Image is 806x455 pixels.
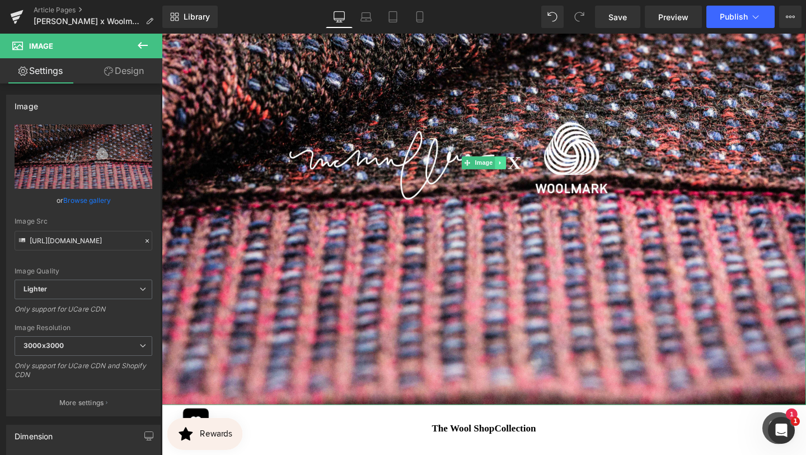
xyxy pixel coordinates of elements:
div: Image Quality [15,267,152,275]
input: Link [15,231,152,250]
a: Laptop [353,6,379,28]
span: Preview [658,11,688,23]
span: 1 [791,417,800,426]
span: Publish [720,12,748,21]
div: or [15,194,152,206]
div: Image Resolution [15,324,152,332]
b: Lighter [24,285,47,293]
button: Publish [706,6,775,28]
span: Save [608,11,627,23]
span: [PERSON_NAME] x Woolmark 2025 [34,17,141,26]
div: Image Src [15,217,152,225]
button: More [779,6,802,28]
span: Image [29,41,53,50]
a: Preview [645,6,702,28]
button: Open favorites [22,394,49,421]
span: Image [327,129,350,142]
div: Only support for UCare CDN and Shopify CDN [15,361,152,387]
p: More settings [59,398,104,408]
button: Undo [541,6,564,28]
div: Image [15,95,38,111]
a: Design [83,58,165,83]
div: Dimension [15,425,53,441]
a: Tablet [379,6,406,28]
iframe: Button to open loyalty program pop-up [6,404,85,438]
a: The Wool Shop [284,409,350,420]
iframe: Intercom live chat [768,417,795,444]
div: Only support for UCare CDN [15,305,152,321]
b: 3000x3000 [24,341,64,350]
a: New Library [162,6,218,28]
b: Collection [284,409,393,420]
a: Browse gallery [63,191,111,210]
a: Article Pages [34,6,162,15]
a: Expand / Collapse [350,129,362,142]
a: Desktop [326,6,353,28]
button: More settings [7,389,160,416]
button: Redo [568,6,591,28]
span: Library [184,12,210,22]
a: Mobile [406,6,433,28]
